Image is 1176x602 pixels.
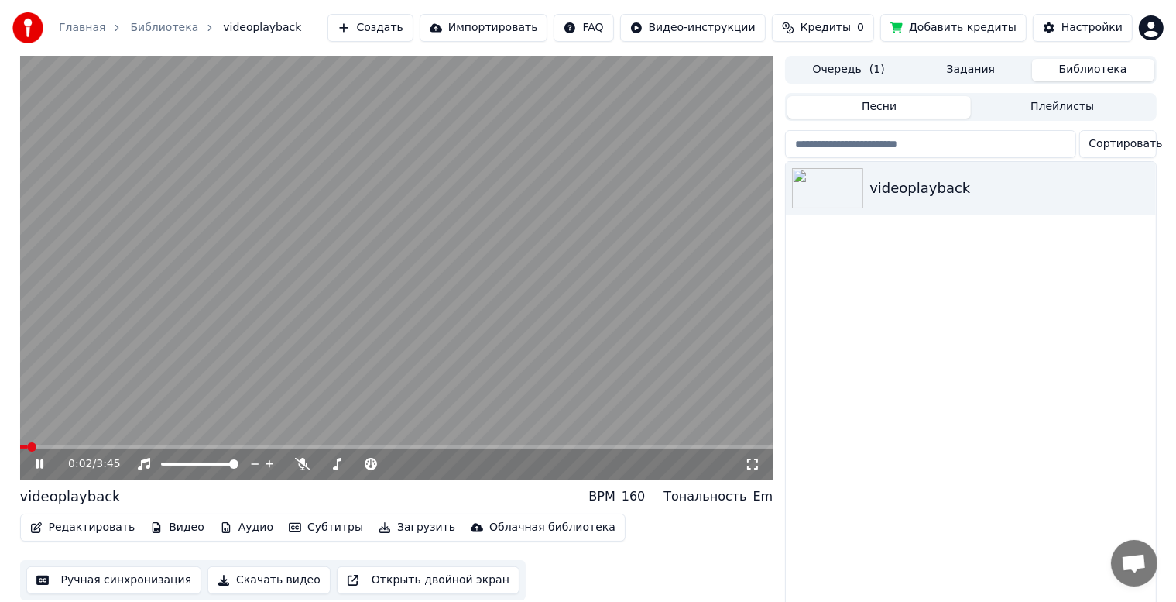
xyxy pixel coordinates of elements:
button: Редактировать [24,517,142,538]
button: Плейлисты [971,96,1154,119]
span: 0 [857,20,864,36]
div: Open chat [1111,540,1157,587]
div: videoplayback [20,486,121,507]
button: Загрузить [372,517,461,538]
span: Кредиты [801,20,851,36]
div: Тональность [663,487,746,506]
a: Главная [59,20,105,36]
div: Настройки [1061,20,1123,36]
button: Видео [144,517,211,538]
button: Настройки [1033,14,1133,42]
button: Очередь [787,59,910,81]
div: Облачная библиотека [489,520,615,535]
div: / [68,456,105,472]
span: 0:02 [68,456,92,472]
span: videoplayback [223,20,301,36]
div: 160 [622,487,646,506]
span: ( 1 ) [869,62,885,77]
button: Добавить кредиты [880,14,1027,42]
span: 3:45 [96,456,120,472]
div: videoplayback [869,177,1149,199]
button: Скачать видео [207,566,331,594]
button: Открыть двойной экран [337,566,519,594]
button: Создать [327,14,413,42]
button: Субтитры [283,517,369,538]
button: Импортировать [420,14,548,42]
nav: breadcrumb [59,20,301,36]
button: Кредиты0 [772,14,874,42]
button: Песни [787,96,971,119]
div: Em [753,487,773,506]
button: Аудио [214,517,279,538]
span: Сортировать [1089,136,1163,152]
img: youka [12,12,43,43]
button: FAQ [554,14,613,42]
button: Задания [910,59,1032,81]
a: Библиотека [130,20,198,36]
button: Библиотека [1032,59,1154,81]
div: BPM [588,487,615,506]
button: Ручная синхронизация [26,566,202,594]
button: Видео-инструкции [620,14,766,42]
